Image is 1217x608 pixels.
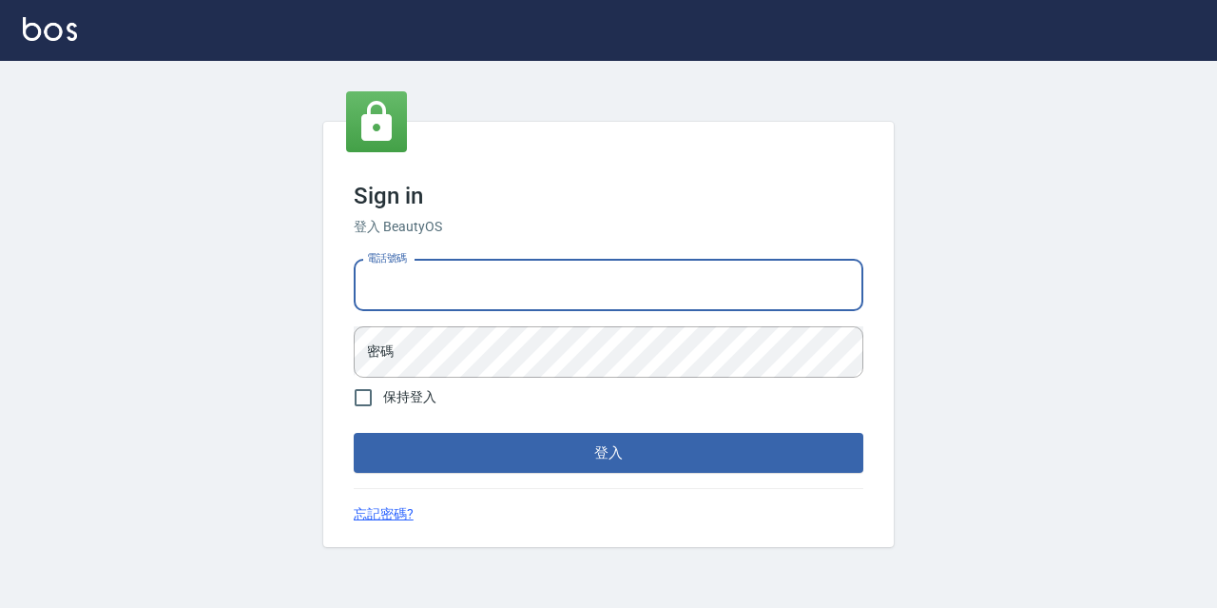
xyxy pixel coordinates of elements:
button: 登入 [354,433,863,473]
h3: Sign in [354,183,863,209]
span: 保持登入 [383,387,436,407]
label: 電話號碼 [367,251,407,265]
a: 忘記密碼? [354,504,414,524]
h6: 登入 BeautyOS [354,217,863,237]
img: Logo [23,17,77,41]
